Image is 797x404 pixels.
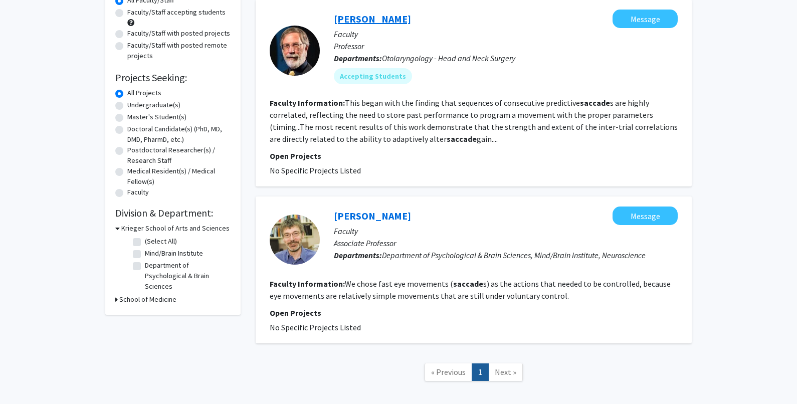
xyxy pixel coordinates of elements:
p: Professor [334,40,678,52]
b: saccade [453,279,483,289]
a: Next Page [488,363,523,381]
b: Faculty Information: [270,98,345,108]
span: Department of Psychological & Brain Sciences, Mind/Brain Institute, Neuroscience [382,250,646,260]
button: Message Veit Stuphorn [613,207,678,225]
span: No Specific Projects Listed [270,322,361,332]
label: Faculty/Staff with posted projects [127,28,230,39]
span: « Previous [431,367,466,377]
fg-read-more: We chose fast eye movements ( s) as the actions that needed to be controlled, because eye movemen... [270,279,671,301]
p: Open Projects [270,307,678,319]
label: (Select All) [145,236,177,247]
h2: Division & Department: [115,207,231,219]
iframe: Chat [8,359,43,396]
label: Doctoral Candidate(s) (PhD, MD, DMD, PharmD, etc.) [127,124,231,145]
label: Faculty/Staff accepting students [127,7,226,18]
span: Next » [495,367,516,377]
nav: Page navigation [256,353,692,394]
span: Otolaryngology - Head and Neck Surgery [382,53,515,63]
label: Faculty [127,187,149,197]
b: saccade [580,98,610,108]
fg-read-more: This began with the finding that sequences of consecutive predictive s are highly correlated, ref... [270,98,678,144]
mat-chip: Accepting Students [334,68,412,84]
b: Faculty Information: [270,279,345,289]
label: Master's Student(s) [127,112,186,122]
b: Departments: [334,53,382,63]
p: Associate Professor [334,237,678,249]
h3: Krieger School of Arts and Sciences [121,223,230,234]
p: Faculty [334,225,678,237]
label: Mind/Brain Institute [145,248,203,259]
label: Medical Resident(s) / Medical Fellow(s) [127,166,231,187]
h3: School of Medicine [119,294,176,305]
a: 1 [472,363,489,381]
label: Postdoctoral Researcher(s) / Research Staff [127,145,231,166]
b: saccade [447,134,477,144]
a: [PERSON_NAME] [334,210,411,222]
span: No Specific Projects Listed [270,165,361,175]
label: Faculty/Staff with posted remote projects [127,40,231,61]
button: Message Mark Shelhamer [613,10,678,28]
label: Undergraduate(s) [127,100,180,110]
h2: Projects Seeking: [115,72,231,84]
label: Department of Psychological & Brain Sciences [145,260,228,292]
a: [PERSON_NAME] [334,13,411,25]
label: All Projects [127,88,161,98]
a: Previous Page [425,363,472,381]
p: Faculty [334,28,678,40]
p: Open Projects [270,150,678,162]
b: Departments: [334,250,382,260]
